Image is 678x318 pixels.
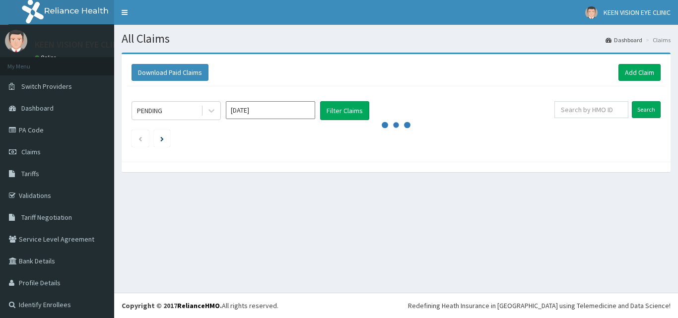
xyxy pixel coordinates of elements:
footer: All rights reserved. [114,293,678,318]
img: User Image [5,30,27,52]
a: Online [35,54,59,61]
span: Tariff Negotiation [21,213,72,222]
span: Dashboard [21,104,54,113]
li: Claims [643,36,671,44]
a: Add Claim [618,64,661,81]
p: KEEN VISION EYE CLINIC [35,40,126,49]
input: Search by HMO ID [554,101,628,118]
span: Tariffs [21,169,39,178]
a: Next page [160,134,164,143]
strong: Copyright © 2017 . [122,301,222,310]
button: Filter Claims [320,101,369,120]
a: RelianceHMO [177,301,220,310]
a: Previous page [138,134,142,143]
span: KEEN VISION EYE CLINIC [604,8,671,17]
div: PENDING [137,106,162,116]
button: Download Paid Claims [132,64,208,81]
input: Search [632,101,661,118]
a: Dashboard [606,36,642,44]
span: Claims [21,147,41,156]
svg: audio-loading [381,110,411,140]
img: User Image [585,6,598,19]
div: Redefining Heath Insurance in [GEOGRAPHIC_DATA] using Telemedicine and Data Science! [408,301,671,311]
h1: All Claims [122,32,671,45]
span: Switch Providers [21,82,72,91]
input: Select Month and Year [226,101,315,119]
